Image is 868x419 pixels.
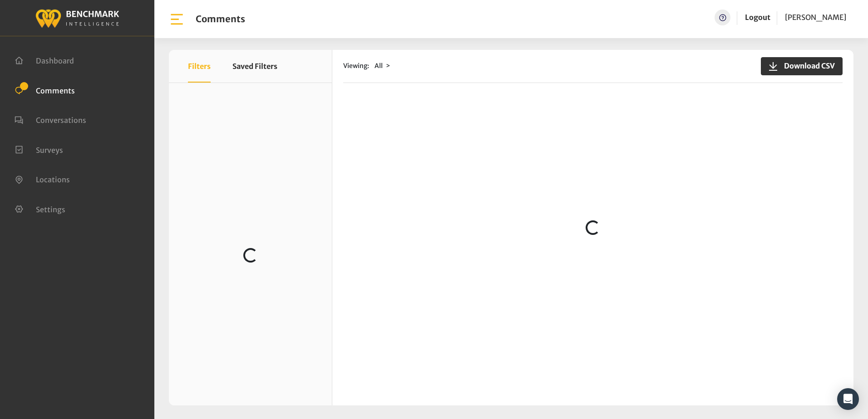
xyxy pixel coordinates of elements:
img: benchmark [35,7,119,29]
img: bar [169,11,185,27]
a: Logout [745,10,770,25]
span: Conversations [36,116,86,125]
a: Locations [15,174,70,183]
div: Open Intercom Messenger [837,388,859,410]
button: Saved Filters [232,50,277,83]
button: Download CSV [761,57,843,75]
span: Locations [36,175,70,184]
a: Dashboard [15,55,74,64]
span: Dashboard [36,56,74,65]
a: Comments [15,85,75,94]
a: Surveys [15,145,63,154]
a: Conversations [15,115,86,124]
a: Logout [745,13,770,22]
span: [PERSON_NAME] [785,13,846,22]
span: All [375,62,383,70]
a: Settings [15,204,65,213]
span: Settings [36,205,65,214]
button: Filters [188,50,211,83]
h1: Comments [196,14,245,24]
span: Download CSV [779,60,835,71]
span: Surveys [36,145,63,154]
span: Viewing: [343,61,369,71]
span: Comments [36,86,75,95]
a: [PERSON_NAME] [785,10,846,25]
